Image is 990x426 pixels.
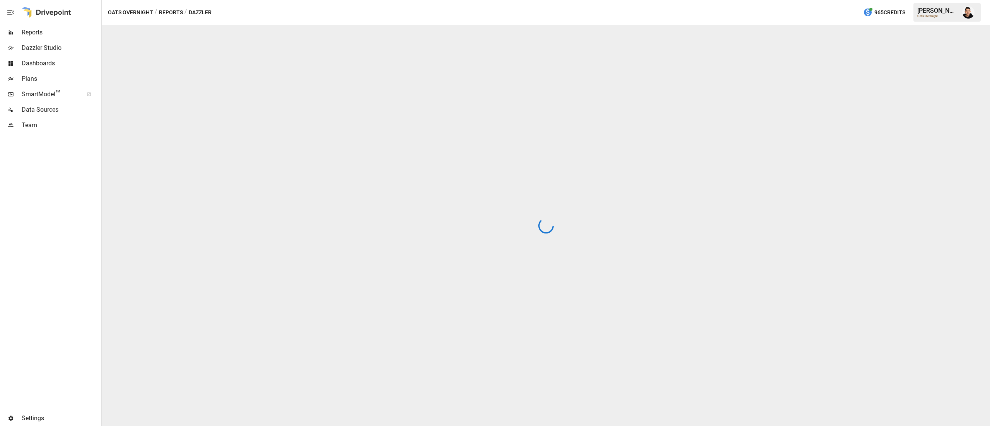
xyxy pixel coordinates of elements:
[958,2,979,23] button: Francisco Sanchez
[108,8,153,17] button: Oats Overnight
[22,74,100,83] span: Plans
[22,414,100,423] span: Settings
[22,90,78,99] span: SmartModel
[55,89,61,98] span: ™
[962,6,975,19] img: Francisco Sanchez
[22,28,100,37] span: Reports
[874,8,905,17] span: 965 Credits
[22,121,100,130] span: Team
[22,59,100,68] span: Dashboards
[155,8,157,17] div: /
[22,43,100,53] span: Dazzler Studio
[860,5,908,20] button: 965Credits
[184,8,187,17] div: /
[159,8,183,17] button: Reports
[917,14,958,18] div: Oats Overnight
[22,105,100,114] span: Data Sources
[917,7,958,14] div: [PERSON_NAME]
